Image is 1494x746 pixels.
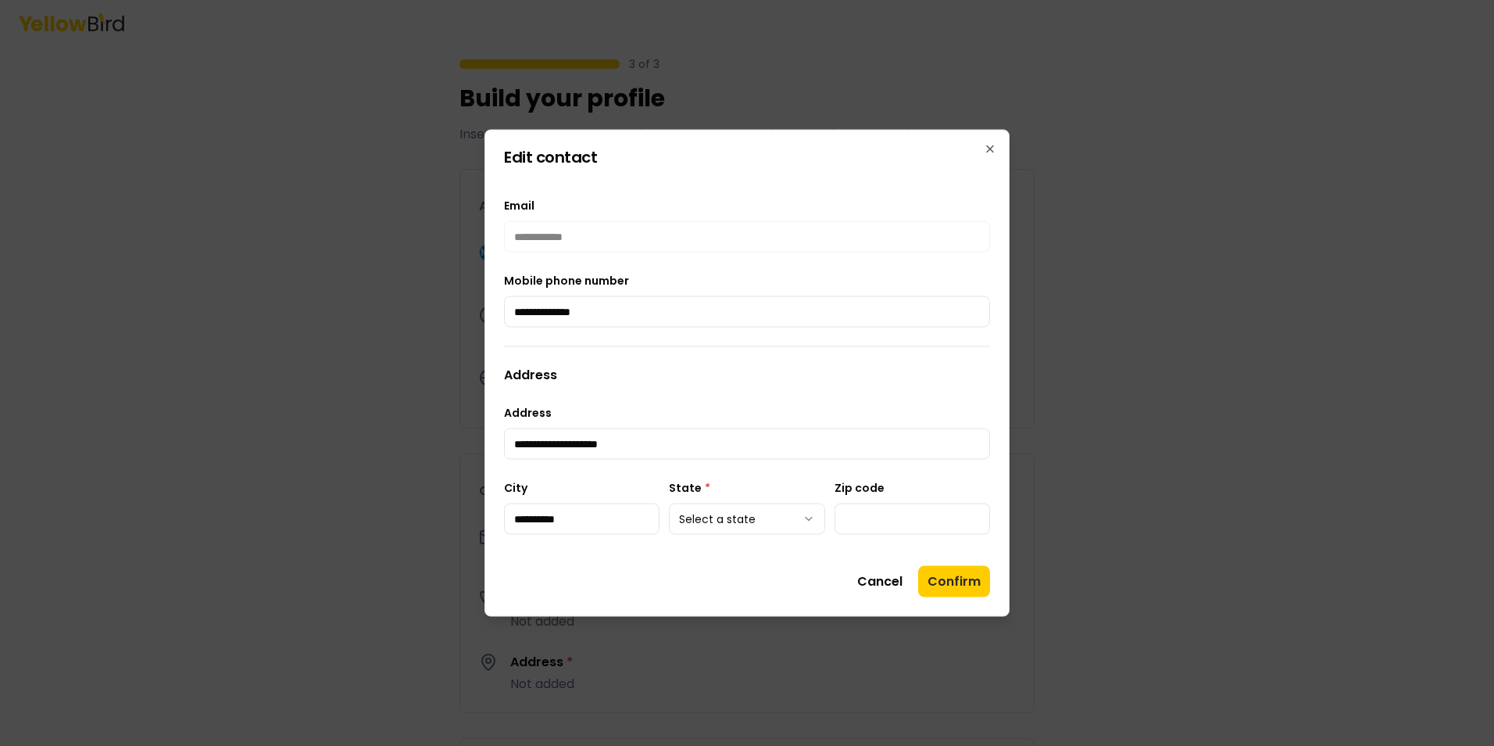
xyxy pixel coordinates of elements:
button: Cancel [848,566,912,597]
h3: Address [504,366,990,385]
label: Mobile phone number [504,273,629,289]
button: Confirm [918,566,990,597]
label: Email [504,198,534,213]
label: Zip code [835,480,885,496]
label: City [504,480,527,496]
label: State [669,480,710,496]
h2: Edit contact [504,149,990,165]
label: Address [504,405,552,421]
